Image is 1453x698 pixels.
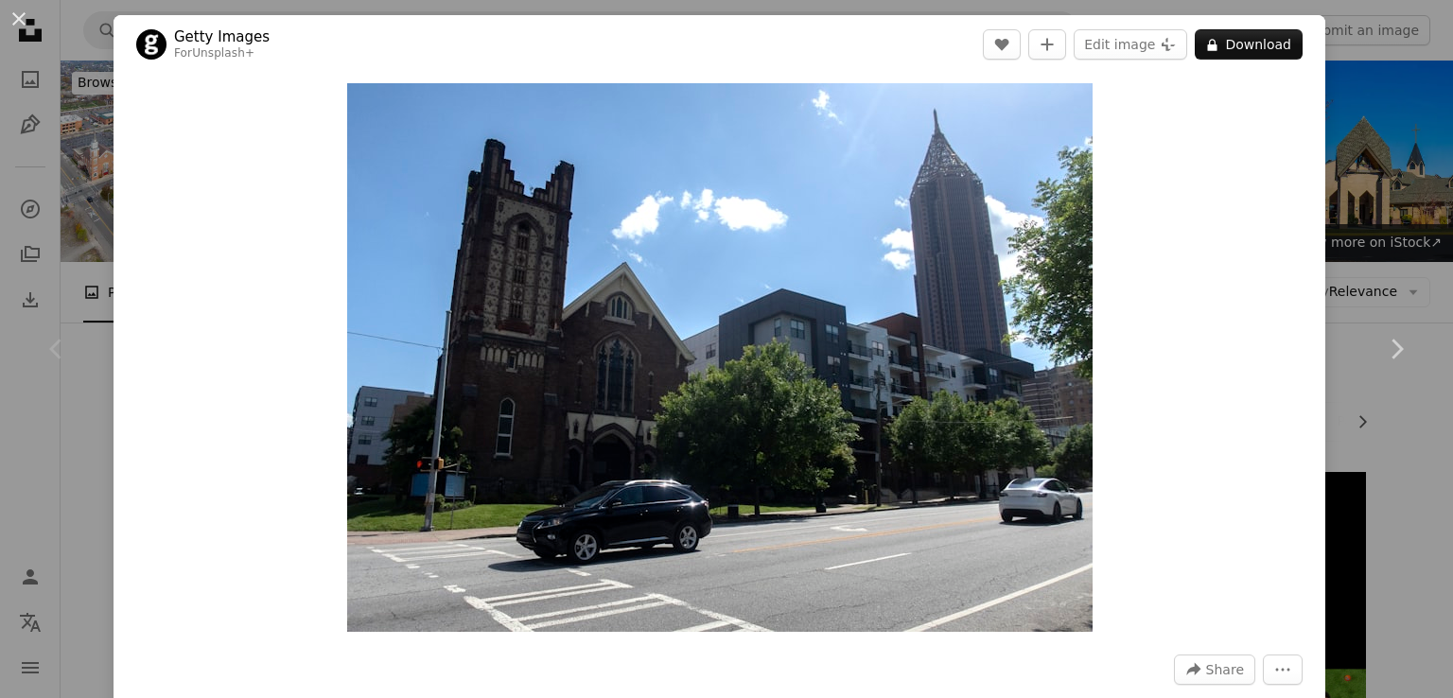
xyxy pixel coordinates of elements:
button: Zoom in on this image [347,83,1093,632]
button: Like [983,29,1021,60]
img: Go to Getty Images's profile [136,29,166,60]
a: Getty Images [174,27,270,46]
span: Share [1206,655,1244,684]
button: Edit image [1074,29,1187,60]
button: Add to Collection [1028,29,1066,60]
button: More Actions [1263,654,1303,685]
a: Next [1339,258,1453,440]
a: Unsplash+ [192,46,254,60]
img: Atlanta, Georgia, United States of America. beautiful cityscape [347,83,1093,632]
button: Share this image [1174,654,1255,685]
button: Download [1195,29,1303,60]
div: For [174,46,270,61]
